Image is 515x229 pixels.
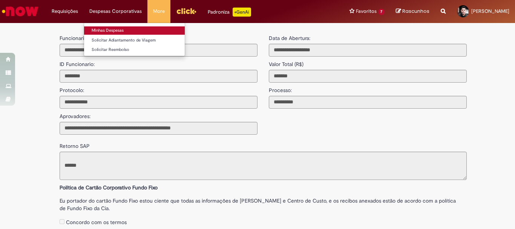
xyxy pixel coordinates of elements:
[396,8,429,15] a: Rascunhos
[378,9,385,15] span: 7
[84,46,185,54] a: Solicitar Reembolso
[402,8,429,15] span: Rascunhos
[356,8,377,15] span: Favoritos
[471,8,509,14] span: [PERSON_NAME]
[89,8,142,15] span: Despesas Corporativas
[269,34,310,42] label: Data de Abertura:
[60,184,158,191] b: Política de Cartão Corporativo Fundo Fixo
[1,4,40,19] img: ServiceNow
[60,193,467,212] label: Eu portador do cartão Fundo Fixo estou ciente que todas as informações de [PERSON_NAME] e Centro ...
[66,218,127,226] label: Concordo com os termos
[60,57,95,68] label: ID Funcionario:
[208,8,251,17] div: Padroniza
[60,34,88,42] label: Funcionario:
[52,8,78,15] span: Requisições
[233,8,251,17] p: +GenAi
[84,23,185,56] ul: Despesas Corporativas
[84,26,185,35] a: Minhas Despesas
[176,5,196,17] img: click_logo_yellow_360x200.png
[153,8,165,15] span: More
[60,109,90,120] label: Aprovadores:
[84,36,185,45] a: Solicitar Adiantamento de Viagem
[60,138,90,150] label: Retorno SAP
[60,83,84,94] label: Protocolo:
[269,83,292,94] label: Processo:
[269,57,303,68] label: Valor Total (R$)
